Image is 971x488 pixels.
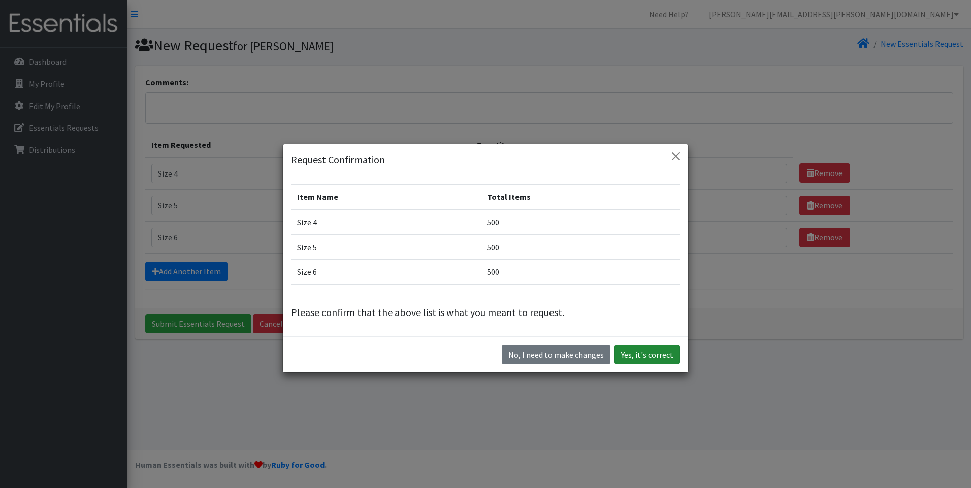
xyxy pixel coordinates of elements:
td: 500 [481,260,680,285]
th: Item Name [291,185,481,210]
th: Total Items [481,185,680,210]
p: Please confirm that the above list is what you meant to request. [291,305,680,320]
button: Close [668,148,684,164]
td: 500 [481,210,680,235]
td: Size 6 [291,260,481,285]
h5: Request Confirmation [291,152,385,167]
button: Yes, it's correct [614,345,680,364]
td: Size 5 [291,235,481,260]
button: No I need to make changes [502,345,610,364]
td: Size 4 [291,210,481,235]
td: 500 [481,235,680,260]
